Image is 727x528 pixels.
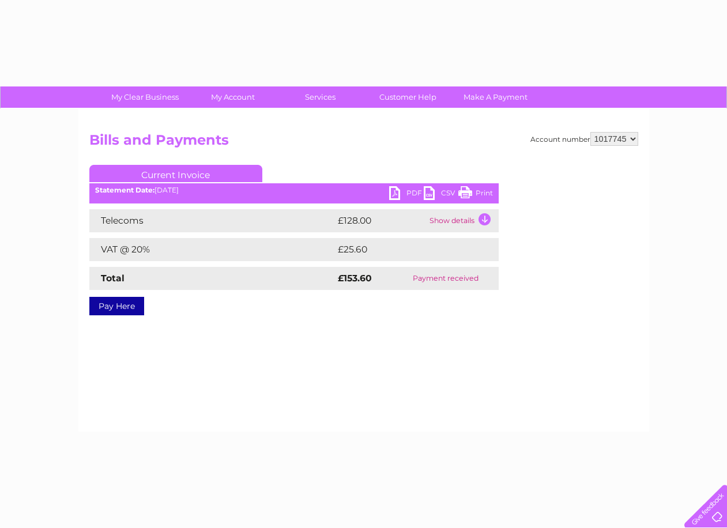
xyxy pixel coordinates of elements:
a: Current Invoice [89,165,262,182]
td: VAT @ 20% [89,238,335,261]
td: £25.60 [335,238,476,261]
a: Services [273,86,368,108]
a: Customer Help [360,86,455,108]
a: Pay Here [89,297,144,315]
div: Account number [530,132,638,146]
b: Statement Date: [95,186,155,194]
a: Make A Payment [448,86,543,108]
a: My Clear Business [97,86,193,108]
a: Print [458,186,493,203]
h2: Bills and Payments [89,132,638,154]
strong: £153.60 [338,273,372,284]
td: Telecoms [89,209,335,232]
td: Payment received [393,267,498,290]
a: My Account [185,86,280,108]
div: [DATE] [89,186,499,194]
td: Show details [427,209,499,232]
td: £128.00 [335,209,427,232]
a: PDF [389,186,424,203]
strong: Total [101,273,125,284]
a: CSV [424,186,458,203]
